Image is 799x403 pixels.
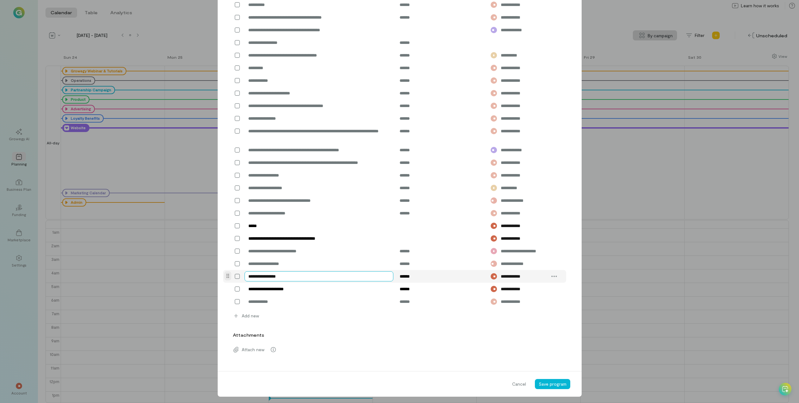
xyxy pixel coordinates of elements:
span: Add new [242,313,259,319]
span: Save program [539,381,566,387]
div: Attach new [229,343,570,356]
button: Save program [535,379,570,389]
span: Cancel [512,381,526,387]
label: Attachments [233,332,264,338]
span: Attach new [242,346,264,353]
